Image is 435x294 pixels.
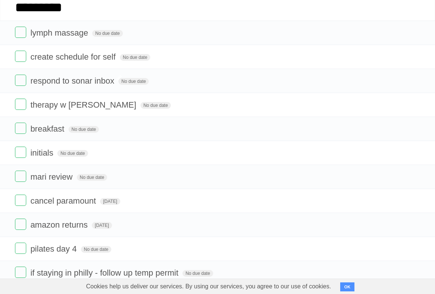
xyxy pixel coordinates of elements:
[69,126,99,133] span: No due date
[30,28,90,37] span: lymph massage
[30,124,66,133] span: breakfast
[15,171,26,182] label: Done
[15,195,26,206] label: Done
[30,244,79,253] span: pilates day 4
[81,246,111,253] span: No due date
[92,30,123,37] span: No due date
[118,78,149,85] span: No due date
[120,54,150,61] span: No due date
[30,268,180,277] span: if staying in philly - follow up temp permit
[15,51,26,62] label: Done
[57,150,88,157] span: No due date
[79,279,339,294] span: Cookies help us deliver our services. By using our services, you agree to our use of cookies.
[30,196,98,205] span: cancel paramount
[15,99,26,110] label: Done
[15,123,26,134] label: Done
[30,172,74,181] span: mari review
[30,52,117,61] span: create schedule for self
[77,174,107,181] span: No due date
[141,102,171,109] span: No due date
[100,198,120,205] span: [DATE]
[15,243,26,254] label: Done
[15,147,26,158] label: Done
[30,76,116,85] span: respond to sonar inbox
[30,148,55,157] span: initials
[15,27,26,38] label: Done
[15,75,26,86] label: Done
[30,220,90,229] span: amazon returns
[182,270,213,277] span: No due date
[92,222,112,229] span: [DATE]
[15,219,26,230] label: Done
[15,267,26,278] label: Done
[30,100,138,109] span: therapy w [PERSON_NAME]
[340,282,355,291] button: OK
